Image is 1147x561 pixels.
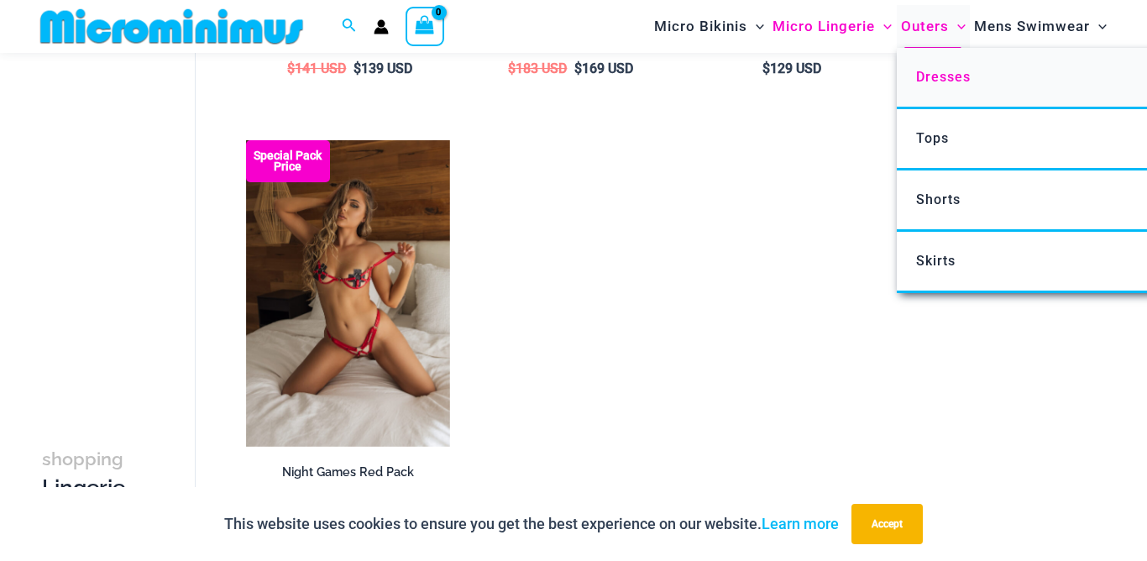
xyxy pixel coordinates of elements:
[949,5,966,48] span: Menu Toggle
[508,60,567,76] bdi: 183 USD
[374,19,389,34] a: Account icon link
[42,56,193,392] iframe: TrustedSite Certified
[762,60,821,76] bdi: 129 USD
[406,7,444,45] a: View Shopping Cart, empty
[574,60,582,76] span: $
[354,60,412,76] bdi: 139 USD
[246,150,330,172] b: Special Pack Price
[246,140,450,447] a: Night Games Red 1133 Bralette 6133 Thong 04 Night Games Red 1133 Bralette 6133 Thong 06Night Game...
[42,448,123,469] span: shopping
[246,464,450,486] a: Night Games Red Pack
[897,5,970,48] a: OutersMenu ToggleMenu Toggle
[1090,5,1107,48] span: Menu Toggle
[354,60,361,76] span: $
[901,5,949,48] span: Outers
[647,3,1113,50] nav: Site Navigation
[916,191,961,207] span: Shorts
[508,60,516,76] span: $
[246,464,450,480] h2: Night Games Red Pack
[970,5,1111,48] a: Mens SwimwearMenu ToggleMenu Toggle
[574,60,633,76] bdi: 169 USD
[287,60,295,76] span: $
[747,5,764,48] span: Menu Toggle
[650,5,768,48] a: Micro BikinisMenu ToggleMenu Toggle
[224,511,839,537] p: This website uses cookies to ensure you get the best experience on our website.
[875,5,892,48] span: Menu Toggle
[974,5,1090,48] span: Mens Swimwear
[916,69,971,85] span: Dresses
[916,253,956,269] span: Skirts
[342,16,357,37] a: Search icon link
[851,504,923,544] button: Accept
[654,5,747,48] span: Micro Bikinis
[34,8,310,45] img: MM SHOP LOGO FLAT
[773,5,875,48] span: Micro Lingerie
[768,5,896,48] a: Micro LingerieMenu ToggleMenu Toggle
[246,140,450,447] img: Night Games Red 1133 Bralette 6133 Thong 04
[287,60,346,76] bdi: 141 USD
[916,130,949,146] span: Tops
[42,444,136,530] h3: Lingerie Packs
[762,515,839,532] a: Learn more
[762,60,770,76] span: $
